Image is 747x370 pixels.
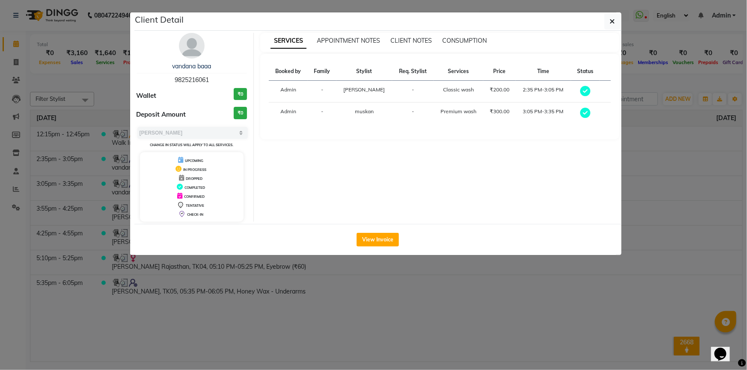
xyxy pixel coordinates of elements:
span: SERVICES [271,33,307,49]
span: CLIENT NOTES [390,37,432,44]
iframe: chat widget [711,336,738,361]
div: ₹300.00 [488,108,511,115]
span: Deposit Amount [137,110,186,120]
th: Price [483,62,516,81]
th: Status [571,62,600,81]
img: avatar [179,33,205,59]
td: 3:05 PM-3:35 PM [516,103,571,124]
span: DROPPED [186,176,202,181]
small: Change in status will apply to all services. [150,143,233,147]
span: APPOINTMENT NOTES [317,37,380,44]
td: 2:35 PM-3:05 PM [516,81,571,103]
h3: ₹0 [234,88,247,100]
span: muskan [355,108,374,115]
th: Req. Stylist [392,62,433,81]
td: - [392,81,433,103]
span: [PERSON_NAME] [344,86,385,93]
td: Admin [269,103,308,124]
td: - [308,103,336,124]
th: Booked by [269,62,308,81]
span: CHECK-IN [187,212,203,217]
span: UPCOMING [185,159,203,163]
span: IN PROGRESS [183,167,206,172]
div: Classic wash [439,86,479,94]
div: Premium wash [439,108,479,115]
h5: Client Detail [135,13,184,26]
a: vandana baaa [172,62,211,70]
h3: ₹0 [234,107,247,119]
span: CONSUMPTION [442,37,487,44]
td: - [392,103,433,124]
span: Wallet [137,91,157,101]
span: CONFIRMED [184,194,205,199]
td: - [308,81,336,103]
th: Time [516,62,571,81]
button: View Invoice [357,233,399,247]
span: COMPLETED [185,185,205,190]
td: Admin [269,81,308,103]
th: Family [308,62,336,81]
span: TENTATIVE [186,203,204,208]
span: 9825216061 [175,76,209,84]
th: Services [434,62,484,81]
th: Stylist [336,62,393,81]
div: ₹200.00 [488,86,511,94]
